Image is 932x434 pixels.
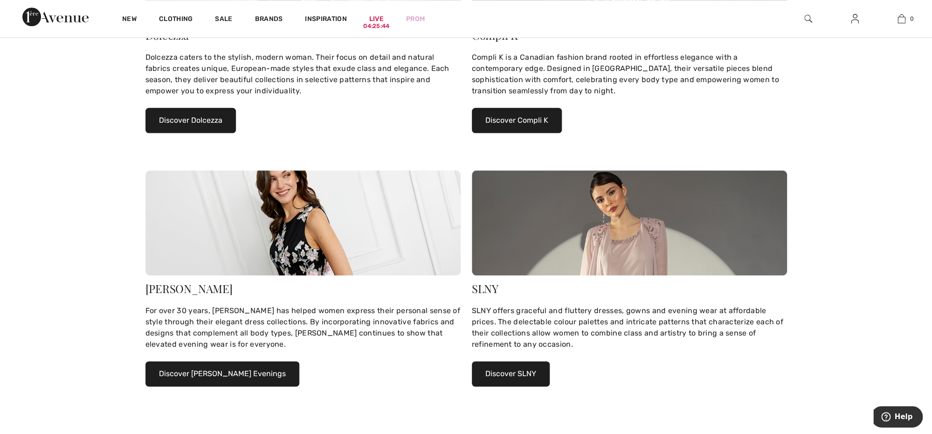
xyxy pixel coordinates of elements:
[851,13,859,24] img: My Info
[215,15,232,25] a: Sale
[472,283,787,294] div: SLNY
[472,52,787,97] div: Compli K is a Canadian fashion brand rooted in effortless elegance with a contemporary edge. Desi...
[369,14,384,24] a: Live04:25:44
[843,13,866,25] a: Sign In
[22,7,89,26] img: 1ère Avenue
[255,15,283,25] a: Brands
[145,170,461,275] img: Alex Evenings
[804,13,812,24] img: search the website
[472,29,787,41] div: Compli K
[878,13,924,24] a: 0
[363,22,389,31] div: 04:25:44
[897,13,905,24] img: My Bag
[472,170,787,275] img: SLNY
[472,305,787,350] div: SLNY offers graceful and fluttery dresses, gowns and evening wear at affordable prices. The delec...
[472,108,562,133] button: Discover Compli K
[873,406,923,429] iframe: Opens a widget where you can find more information
[145,283,461,294] div: [PERSON_NAME]
[305,15,346,25] span: Inspiration
[406,14,425,24] a: Prom
[472,361,550,386] button: Discover SLNY
[145,305,461,350] div: For over 30 years, [PERSON_NAME] has helped women express their personal sense of style through t...
[145,52,461,97] div: Dolcezza caters to the stylish, modern woman. Their focus on detail and natural fabrics creates u...
[145,108,236,133] button: Discover Dolcezza
[145,29,461,41] div: Dolcezza
[145,361,299,386] button: Discover [PERSON_NAME] Evenings
[159,15,193,25] a: Clothing
[910,14,914,23] span: 0
[122,15,137,25] a: New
